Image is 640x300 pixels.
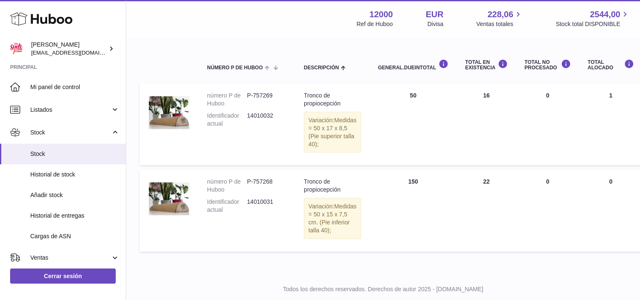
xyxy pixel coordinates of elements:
div: Divisa [428,20,443,28]
strong: EUR [426,9,443,20]
span: Cargas de ASN [30,232,120,240]
td: 150 [369,169,457,251]
img: mar@ensuelofirme.com [10,42,23,55]
span: Stock [30,150,120,158]
span: Historial de entregas [30,212,120,220]
span: Stock total DISPONIBLE [556,20,630,28]
td: 16 [457,83,516,165]
p: Todos los derechos reservados. Derechos de autor 2025 - [DOMAIN_NAME] [133,285,633,293]
a: 228,06 Ventas totales [476,9,523,28]
span: Listados [30,106,111,114]
span: [EMAIL_ADDRESS][DOMAIN_NAME] [31,49,124,56]
span: Historial de stock [30,171,120,179]
img: product image [148,92,190,134]
dt: número P de Huboo [207,92,247,108]
span: Mi panel de control [30,83,120,91]
div: [PERSON_NAME] [31,41,107,57]
span: número P de Huboo [207,65,263,71]
div: Tronco de propiocepción [304,92,361,108]
dd: P-757269 [247,92,287,108]
span: Medidas = 50 x 17 x 8,5 (Pie superior talla 40); [308,117,356,147]
strong: 12000 [369,9,393,20]
td: 0 [516,169,579,251]
img: product image [148,178,190,220]
span: 2544,00 [590,9,620,20]
a: Cerrar sesión [10,268,116,284]
dt: Identificador actual [207,112,247,128]
div: Total en EXISTENCIA [465,59,507,71]
td: 0 [516,83,579,165]
div: Tronco de propiocepción [304,178,361,194]
dd: 14010031 [247,198,287,214]
span: Descripción [304,65,339,71]
span: Stock [30,129,111,137]
div: general.dueInTotal [378,59,448,71]
div: Variación: [304,198,361,239]
div: Ref de Huboo [356,20,393,28]
dt: Identificador actual [207,198,247,214]
div: Total NO PROCESADO [524,59,571,71]
td: 22 [457,169,516,251]
dd: 14010032 [247,112,287,128]
td: 50 [369,83,457,165]
span: Añadir stock [30,191,120,199]
div: Variación: [304,112,361,153]
dd: P-757268 [247,178,287,194]
dt: número P de Huboo [207,178,247,194]
span: Medidas = 50 x 15 x 7,5 cm. (Pie inferior talla 40); [308,203,356,234]
div: Total ALOCADO [587,59,634,71]
span: Ventas totales [476,20,523,28]
a: 2544,00 Stock total DISPONIBLE [556,9,630,28]
span: Ventas [30,254,111,262]
span: 228,06 [488,9,513,20]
